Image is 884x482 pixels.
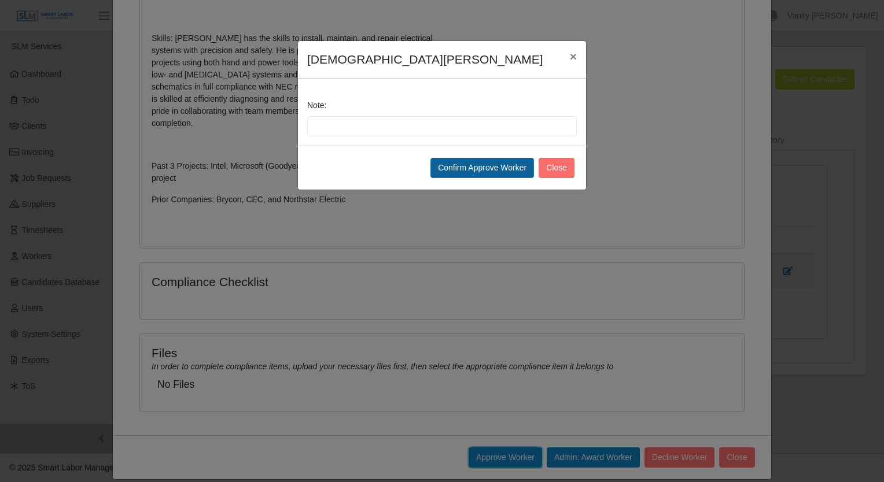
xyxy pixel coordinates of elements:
label: Note: [307,99,326,112]
button: Close [561,41,586,72]
h4: [DEMOGRAPHIC_DATA][PERSON_NAME] [307,50,543,69]
button: Confirm Approve Worker [430,158,534,178]
span: × [570,50,577,63]
button: Close [539,158,574,178]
